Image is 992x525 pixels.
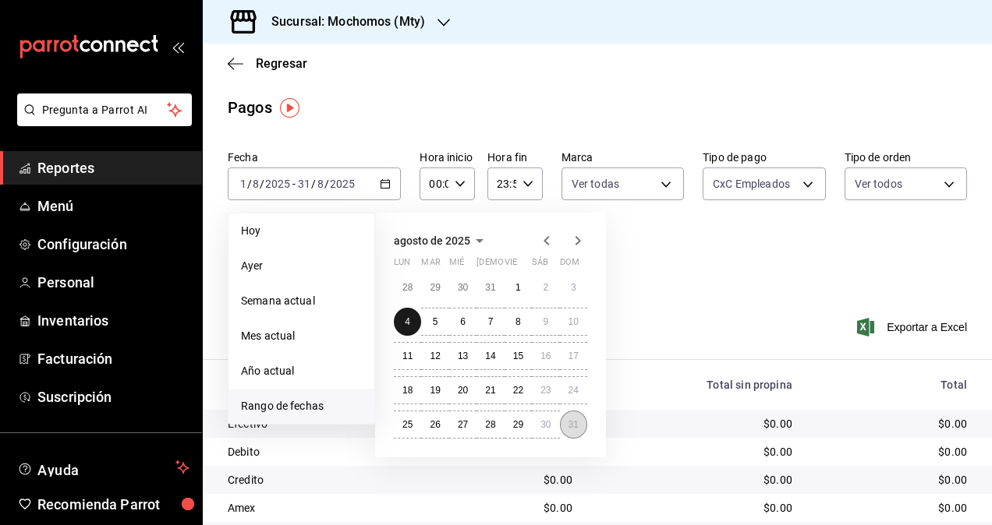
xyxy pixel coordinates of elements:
[703,152,825,163] label: Tipo de pago
[394,376,421,404] button: 18 de agosto de 2025
[11,113,192,129] a: Pregunta a Parrot AI
[228,96,272,119] div: Pagos
[260,178,264,190] span: /
[532,273,559,301] button: 2 de agosto de 2025
[560,410,587,439] button: 31 de agosto de 2025
[845,152,967,163] label: Tipo de orden
[42,102,168,118] span: Pregunta a Parrot AI
[449,257,464,273] abbr: miércoles
[292,178,296,190] span: -
[597,416,792,432] div: $0.00
[421,273,448,301] button: 29 de julio de 2025
[394,234,470,247] span: agosto de 2025
[540,419,551,430] abbr: 30 de agosto de 2025
[569,419,579,430] abbr: 31 de agosto de 2025
[247,178,252,190] span: /
[485,419,495,430] abbr: 28 de agosto de 2025
[259,12,425,31] h3: Sucursal: Mochomos (Mty)
[488,316,494,327] abbr: 7 de agosto de 2025
[505,342,532,370] button: 15 de agosto de 2025
[477,273,504,301] button: 31 de julio de 2025
[540,351,551,361] abbr: 16 de agosto de 2025
[477,342,504,370] button: 14 de agosto de 2025
[172,41,184,53] button: open_drawer_menu
[228,472,443,488] div: Credito
[505,273,532,301] button: 1 de agosto de 2025
[597,379,792,391] div: Total sin propina
[37,272,190,293] span: Personal
[264,178,291,190] input: ----
[532,342,559,370] button: 16 de agosto de 2025
[449,308,477,336] button: 6 de agosto de 2025
[485,385,495,396] abbr: 21 de agosto de 2025
[477,257,569,273] abbr: jueves
[532,410,559,439] button: 30 de agosto de 2025
[433,316,438,327] abbr: 5 de agosto de 2025
[505,410,532,439] button: 29 de agosto de 2025
[420,152,475,163] label: Hora inicio
[402,282,413,293] abbr: 28 de julio de 2025
[569,385,579,396] abbr: 24 de agosto de 2025
[513,419,523,430] abbr: 29 de agosto de 2025
[560,376,587,404] button: 24 de agosto de 2025
[560,342,587,370] button: 17 de agosto de 2025
[405,316,410,327] abbr: 4 de agosto de 2025
[543,282,548,293] abbr: 2 de agosto de 2025
[252,178,260,190] input: --
[449,342,477,370] button: 13 de agosto de 2025
[37,348,190,369] span: Facturación
[241,258,362,274] span: Ayer
[37,234,190,255] span: Configuración
[421,376,448,404] button: 19 de agosto de 2025
[17,93,192,126] button: Pregunta a Parrot AI
[458,351,468,361] abbr: 13 de agosto de 2025
[458,282,468,293] abbr: 30 de julio de 2025
[228,56,307,71] button: Regresar
[228,500,443,516] div: Amex
[239,178,247,190] input: --
[487,152,543,163] label: Hora fin
[421,410,448,439] button: 26 de agosto de 2025
[513,351,523,361] abbr: 15 de agosto de 2025
[571,282,576,293] abbr: 3 de agosto de 2025
[540,385,551,396] abbr: 23 de agosto de 2025
[569,316,579,327] abbr: 10 de agosto de 2025
[513,385,523,396] abbr: 22 de agosto de 2025
[421,308,448,336] button: 5 de agosto de 2025
[449,410,477,439] button: 27 de agosto de 2025
[485,282,495,293] abbr: 31 de julio de 2025
[317,178,324,190] input: --
[241,223,362,239] span: Hoy
[37,386,190,407] span: Suscripción
[817,472,967,488] div: $0.00
[311,178,316,190] span: /
[329,178,356,190] input: ----
[37,157,190,178] span: Reportes
[460,316,466,327] abbr: 6 de agosto de 2025
[855,176,902,192] span: Ver todos
[477,376,504,404] button: 21 de agosto de 2025
[560,257,579,273] abbr: domingo
[817,500,967,516] div: $0.00
[505,308,532,336] button: 8 de agosto de 2025
[421,342,448,370] button: 12 de agosto de 2025
[241,328,362,344] span: Mes actual
[402,385,413,396] abbr: 18 de agosto de 2025
[228,152,401,163] label: Fecha
[569,351,579,361] abbr: 17 de agosto de 2025
[430,282,440,293] abbr: 29 de julio de 2025
[449,273,477,301] button: 30 de julio de 2025
[241,293,362,309] span: Semana actual
[562,152,684,163] label: Marca
[817,379,967,391] div: Total
[297,178,311,190] input: --
[817,416,967,432] div: $0.00
[241,398,362,414] span: Rango de fechas
[532,376,559,404] button: 23 de agosto de 2025
[505,376,532,404] button: 22 de agosto de 2025
[477,308,504,336] button: 7 de agosto de 2025
[280,98,299,118] img: Tooltip marker
[394,273,421,301] button: 28 de julio de 2025
[560,273,587,301] button: 3 de agosto de 2025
